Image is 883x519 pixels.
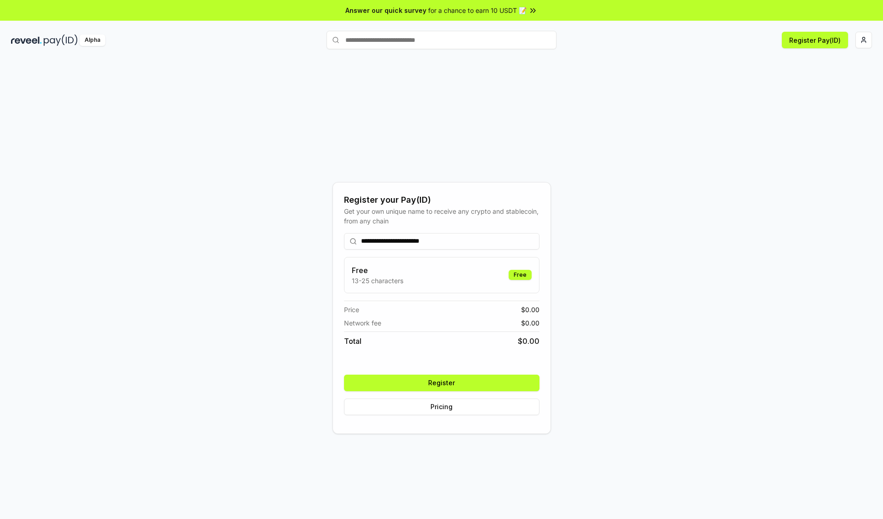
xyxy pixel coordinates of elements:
[352,265,403,276] h3: Free
[345,6,426,15] span: Answer our quick survey
[344,336,361,347] span: Total
[344,399,539,415] button: Pricing
[344,375,539,391] button: Register
[352,276,403,285] p: 13-25 characters
[509,270,532,280] div: Free
[521,318,539,328] span: $ 0.00
[344,194,539,206] div: Register your Pay(ID)
[344,318,381,328] span: Network fee
[428,6,527,15] span: for a chance to earn 10 USDT 📝
[80,34,105,46] div: Alpha
[344,206,539,226] div: Get your own unique name to receive any crypto and stablecoin, from any chain
[44,34,78,46] img: pay_id
[11,34,42,46] img: reveel_dark
[344,305,359,314] span: Price
[518,336,539,347] span: $ 0.00
[782,32,848,48] button: Register Pay(ID)
[521,305,539,314] span: $ 0.00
